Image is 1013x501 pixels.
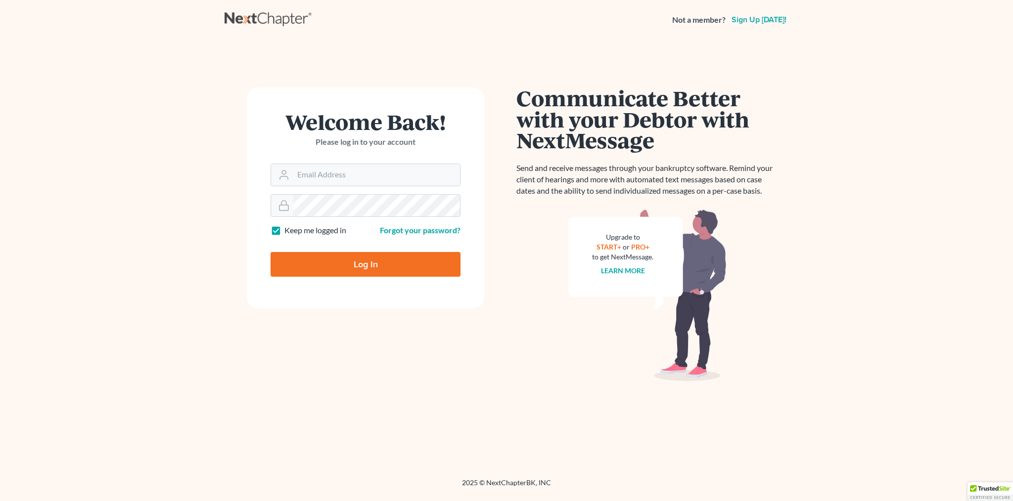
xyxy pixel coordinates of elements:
[730,16,788,24] a: Sign up [DATE]!
[967,482,1013,501] div: TrustedSite Certified
[516,163,779,197] p: Send and receive messages through your bankruptcy software. Remind your client of hearings and mo...
[225,478,788,496] div: 2025 © NextChapterBK, INC
[631,243,649,251] a: PRO+
[380,225,460,235] a: Forgot your password?
[623,243,630,251] span: or
[592,252,653,262] div: to get NextMessage.
[568,209,727,381] img: nextmessage_bg-59042aed3d76b12b5cd301f8e5b87938c9018125f34e5fa2b7a6b67550977c72.svg
[271,111,460,132] h1: Welcome Back!
[284,225,346,236] label: Keep me logged in
[516,87,779,151] h1: Communicate Better with your Debtor with NextMessage
[601,266,645,275] a: Learn more
[271,252,460,277] input: Log In
[293,164,460,186] input: Email Address
[597,243,621,251] a: START+
[271,136,460,148] p: Please log in to your account
[672,14,726,26] strong: Not a member?
[592,232,653,242] div: Upgrade to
